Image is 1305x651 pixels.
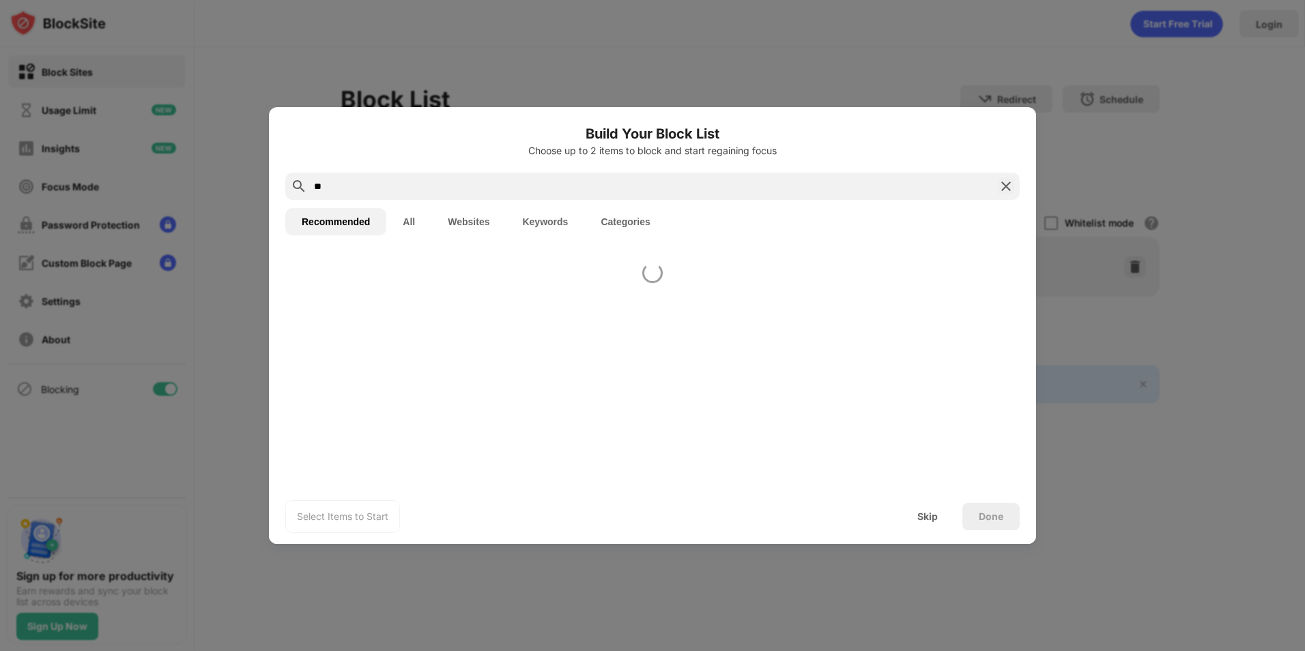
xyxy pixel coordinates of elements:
[386,208,431,235] button: All
[998,178,1014,194] img: search-close
[917,511,938,522] div: Skip
[291,178,307,194] img: search.svg
[431,208,506,235] button: Websites
[285,145,1020,156] div: Choose up to 2 items to block and start regaining focus
[506,208,584,235] button: Keywords
[285,208,386,235] button: Recommended
[285,124,1020,144] h6: Build Your Block List
[297,510,388,523] div: Select Items to Start
[979,511,1003,522] div: Done
[584,208,666,235] button: Categories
